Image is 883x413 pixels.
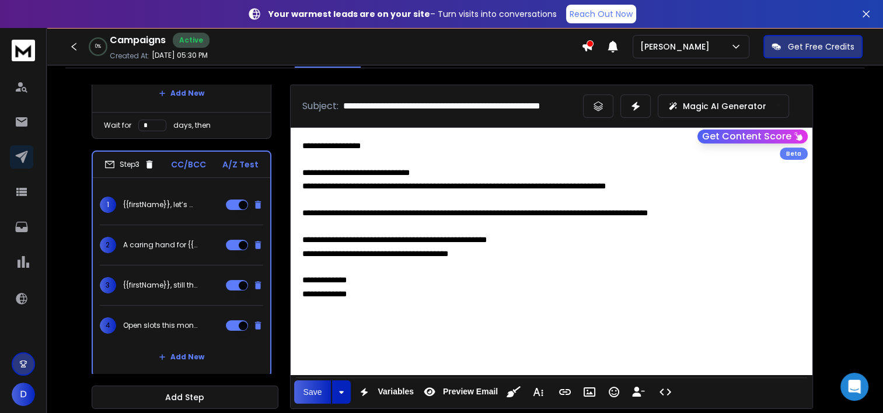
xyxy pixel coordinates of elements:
p: Subject: [302,99,338,113]
span: 4 [100,317,116,334]
p: Magic AI Generator [683,100,766,112]
h1: Campaigns [110,33,166,47]
button: Emoticons [603,380,625,404]
p: {{firstName}}, let’s make life easier for your loved one [123,200,198,209]
p: Reach Out Now [570,8,633,20]
button: Code View [654,380,676,404]
button: Save [294,380,331,404]
button: Insert Unsubscribe Link [627,380,650,404]
button: More Text [527,380,549,404]
p: A caring hand for {{lovedOne}} in {{city}} [123,240,198,250]
button: Magic AI Generator [658,94,789,118]
p: A/Z Test [222,159,259,170]
button: Add New [149,82,214,105]
button: D [12,383,35,406]
button: Clean HTML [502,380,525,404]
p: Get Free Credits [788,41,854,52]
div: Step 3 [104,159,155,170]
p: Open slots this month for Angels My Way Home Care [123,321,198,330]
p: 0 % [95,43,101,50]
p: CC/BCC [171,159,206,170]
button: Add Step [92,386,278,409]
div: Active [173,33,210,48]
strong: Your warmest leads are on your site [268,8,430,20]
p: Created At: [110,51,149,61]
li: Step3CC/BCCA/Z Test1{{firstName}}, let’s make life easier for your loved one2A caring hand for {{... [92,150,271,377]
button: Insert Image (Ctrl+P) [578,380,601,404]
span: Preview Email [441,387,500,397]
button: Add New [149,345,214,369]
button: Get Content Score [697,129,808,143]
a: Reach Out Now [566,5,636,23]
button: Get Free Credits [763,35,863,58]
span: 2 [100,237,116,253]
div: Open Intercom Messenger [840,373,868,401]
span: 1 [100,197,116,213]
p: {{firstName}}, still thinking about support for your loved one? [123,281,198,290]
p: days, then [173,121,211,130]
p: [DATE] 05:30 PM [152,51,208,60]
button: Insert Link (Ctrl+K) [554,380,576,404]
img: logo [12,40,35,61]
button: Preview Email [418,380,500,404]
div: Beta [780,148,808,160]
p: Wait for [104,121,131,130]
button: Variables [353,380,416,404]
span: 3 [100,277,116,293]
p: [PERSON_NAME] [640,41,714,52]
p: – Turn visits into conversations [268,8,557,20]
span: Variables [375,387,416,397]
